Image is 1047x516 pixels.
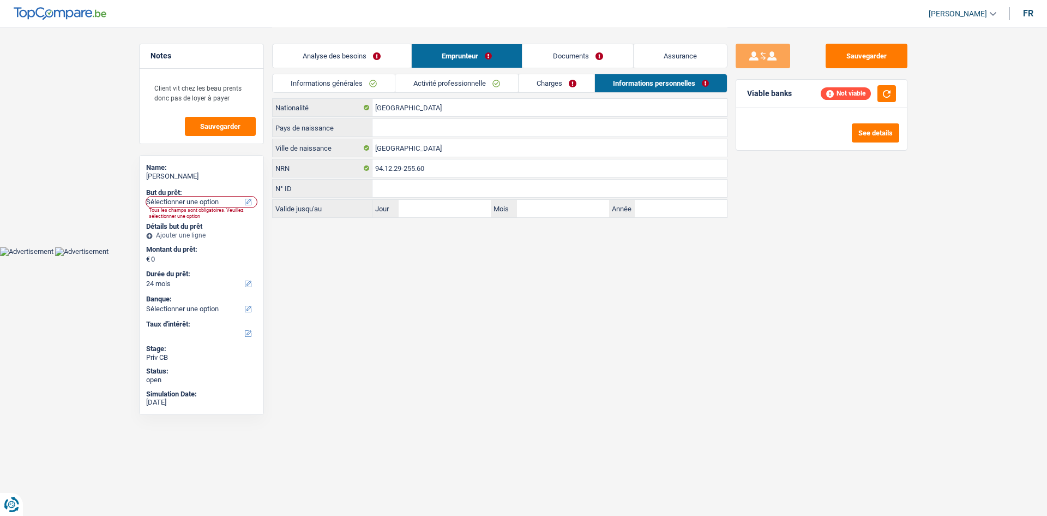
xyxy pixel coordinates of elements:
a: [PERSON_NAME] [920,5,996,23]
label: Année [609,200,635,217]
div: Stage: [146,345,257,353]
div: [DATE] [146,398,257,407]
input: Belgique [372,119,727,137]
div: Viable banks [747,89,792,98]
input: JJ [399,200,491,217]
h5: Notes [151,51,252,61]
a: Emprunteur [412,44,522,68]
input: 12.12.12-123.12 [372,159,727,177]
label: Ville de naissance [273,139,372,157]
input: Belgique [372,99,727,116]
label: Pays de naissance [273,119,372,137]
label: NRN [273,159,372,177]
a: Informations personnelles [595,74,727,92]
label: But du prêt: [146,188,255,197]
div: Not viable [821,87,871,99]
label: Banque: [146,295,255,304]
label: Montant du prêt: [146,245,255,254]
span: € [146,255,150,264]
div: Status: [146,367,257,376]
div: Simulation Date: [146,390,257,399]
label: Jour [372,200,399,217]
button: See details [852,123,899,143]
a: Assurance [634,44,727,68]
input: MM [517,200,609,217]
button: Sauvegarder [185,117,256,136]
input: 590-1234567-89 [372,180,727,197]
span: Sauvegarder [200,123,240,130]
img: Advertisement [55,247,109,256]
label: Nationalité [273,99,372,116]
div: open [146,376,257,384]
img: TopCompare Logo [14,7,106,20]
input: AAAA [635,200,727,217]
button: Sauvegarder [826,44,907,68]
a: Charges [519,74,594,92]
div: Name: [146,163,257,172]
div: fr [1023,8,1033,19]
label: N° ID [273,180,372,197]
a: Activité professionnelle [395,74,518,92]
label: Valide jusqu'au [273,200,372,217]
a: Informations générales [273,74,395,92]
div: Tous les champs sont obligatoires. Veuillez sélectionner une option [149,207,260,220]
div: [PERSON_NAME] [146,172,257,181]
div: Priv CB [146,353,257,362]
label: Taux d'intérêt: [146,320,255,329]
a: Documents [522,44,633,68]
div: Ajouter une ligne [146,232,257,239]
span: [PERSON_NAME] [929,9,987,19]
a: Analyse des besoins [273,44,411,68]
div: Détails but du prêt [146,222,257,231]
label: Durée du prêt: [146,270,255,278]
label: Mois [491,200,517,217]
